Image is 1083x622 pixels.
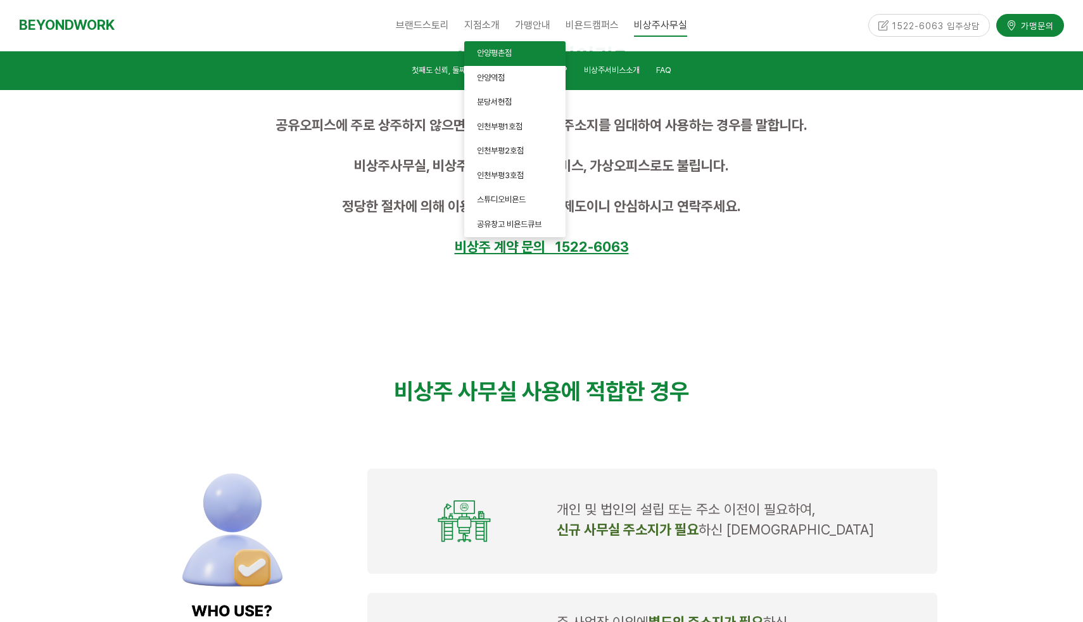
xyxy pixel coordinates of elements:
[477,195,526,204] span: 스튜디오비욘드
[996,14,1064,36] a: 가맹문의
[436,493,493,550] img: 7b04d5c547ee4.png
[464,212,566,237] a: 공유창고 비욘드큐브
[464,115,566,139] a: 인천부평1호점
[477,219,541,229] span: 공유창고 비욘드큐브
[566,19,619,31] span: 비욘드캠퍼스
[656,63,671,81] a: FAQ
[515,19,550,31] span: 가맹안내
[464,188,566,212] a: 스튜디오비욘드
[464,139,566,164] a: 인천부평2호점
[354,157,729,174] span: 비상주사무실, 비상주오피스, 비상주서비스, 가상오피스로도 불립니다.
[464,164,566,188] a: 인천부평3호점
[457,10,507,41] a: 지점소개
[507,10,558,41] a: 가맹안내
[412,63,489,81] a: 첫째도 신뢰, 둘째도 신뢰
[394,378,689,405] span: 비상주 사무실 사용에 적합한 경우
[464,41,566,66] a: 안양평촌점
[396,19,449,31] span: 브랜드스토리
[634,15,687,37] span: 비상주사무실
[477,48,512,58] span: 안양평촌점
[557,501,816,517] span: 개인 및 법인의 설립 또는 주소 이전이 필요하여,
[477,146,524,155] span: 인천부평2호점
[626,10,695,41] a: 비상주사무실
[584,63,640,81] a: 비상주서비스소개
[19,13,115,37] a: BEYONDWORK
[388,10,457,41] a: 브랜드스토리
[275,117,807,133] span: 공유오피스에 주로 상주하지 않으면서, 사업을 위하여 주소지를 임대하여 사용하는 경우를 말합니다.
[464,19,500,31] span: 지점소개
[557,521,699,538] strong: 신규 사무실 주소지가 필요
[477,97,512,107] span: 분당서현점
[699,521,874,538] span: 하신 [DEMOGRAPHIC_DATA]
[584,65,640,75] span: 비상주서비스소개
[342,198,741,214] span: 정당한 절차에 의해 이용한다면 합법적인 제도이니 안심하시고 연락주세요.
[477,122,522,131] span: 인천부평1호점
[477,73,505,82] span: 안양역점
[455,238,629,255] u: 비상주 계약 문의 1522-6063
[1017,20,1054,32] span: 가맹문의
[558,10,626,41] a: 비욘드캠퍼스
[412,65,489,75] span: 첫째도 신뢰, 둘째도 신뢰
[477,171,524,180] span: 인천부평3호점
[656,65,671,75] span: FAQ
[464,90,566,115] a: 분당서현점
[464,66,566,91] a: 안양역점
